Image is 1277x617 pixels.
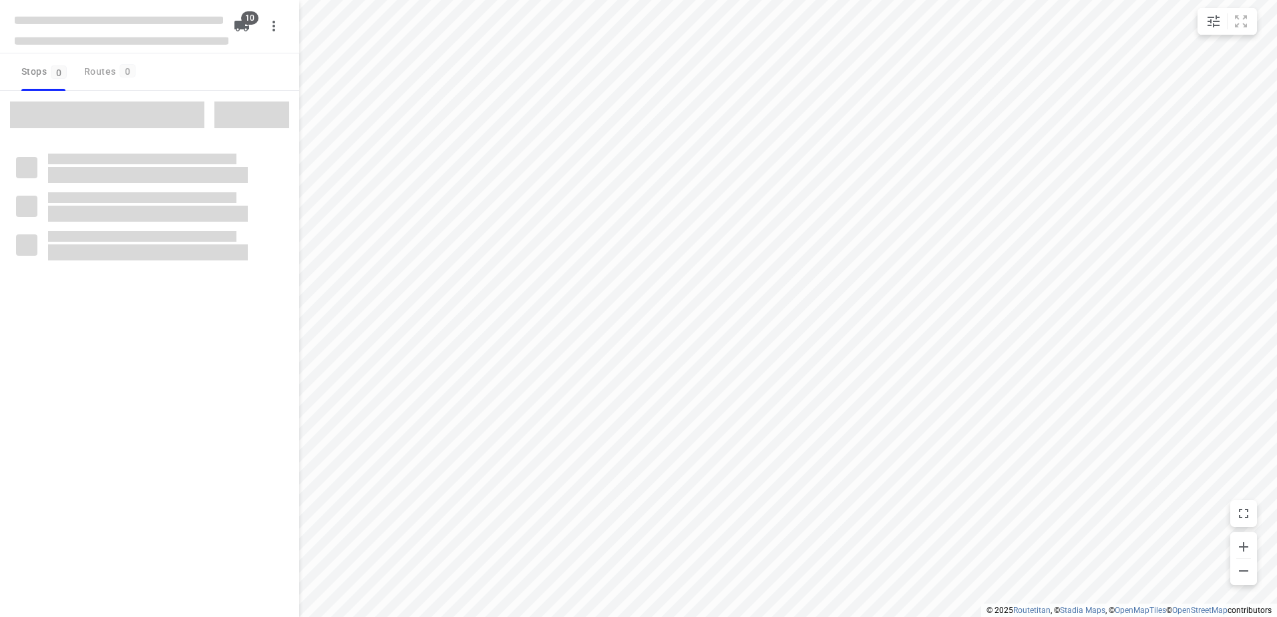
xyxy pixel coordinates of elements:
[1060,606,1105,615] a: Stadia Maps
[1172,606,1228,615] a: OpenStreetMap
[1198,8,1257,35] div: small contained button group
[1013,606,1051,615] a: Routetitan
[1200,8,1227,35] button: Map settings
[1115,606,1166,615] a: OpenMapTiles
[986,606,1272,615] li: © 2025 , © , © © contributors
